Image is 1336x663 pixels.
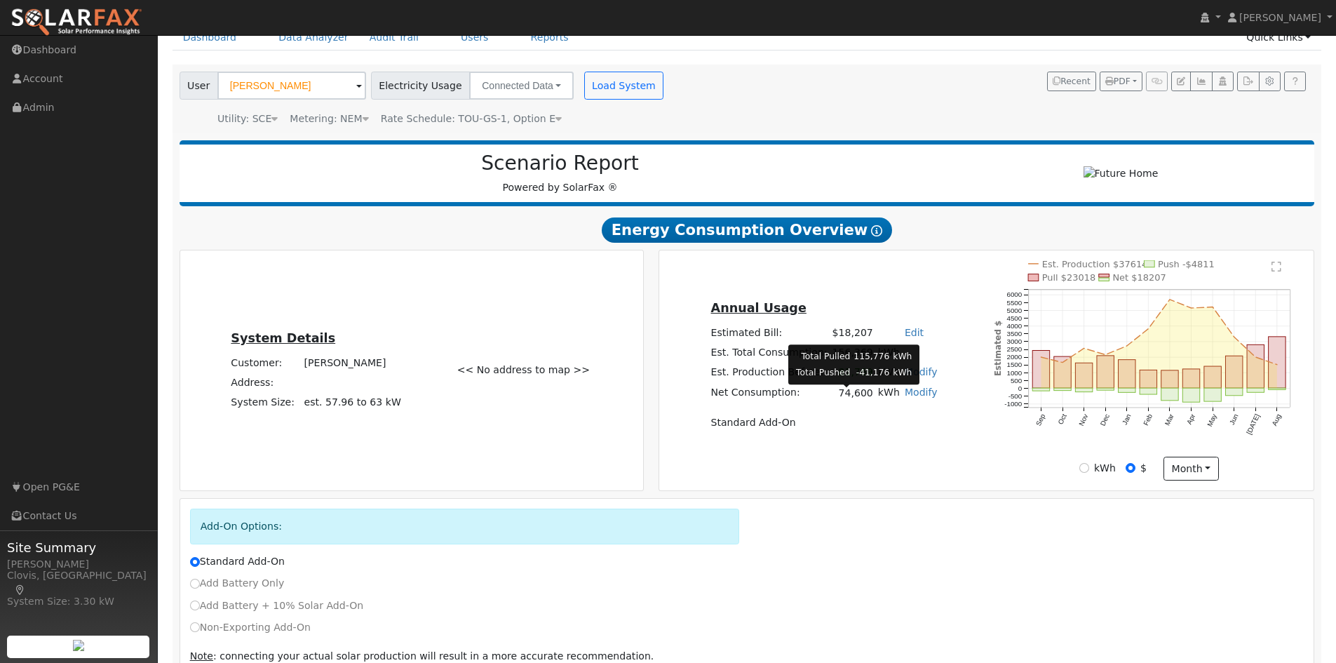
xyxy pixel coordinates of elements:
[190,557,200,567] input: Standard Add-On
[1269,337,1286,388] rect: onclick=""
[1226,356,1243,388] rect: onclick=""
[1007,322,1023,330] text: 4000
[1236,25,1321,51] a: Quick Links
[1204,388,1221,401] rect: onclick=""
[1007,290,1023,298] text: 6000
[190,622,200,632] input: Non-Exporting Add-On
[1097,356,1114,388] rect: onclick=""
[1140,461,1147,476] label: $
[1034,413,1047,427] text: Sep
[229,393,302,413] td: System Size:
[268,25,359,51] a: Data Analyzer
[1237,72,1259,91] button: Export Interval Data
[1097,388,1114,390] rect: onclick=""
[853,366,890,380] td: -41,176
[1100,72,1142,91] button: PDF
[1099,413,1111,427] text: Dec
[7,557,150,572] div: [PERSON_NAME]
[1190,72,1212,91] button: Multi-Series Graph
[11,8,142,37] img: SolarFax
[1212,306,1215,309] circle: onclick=""
[304,396,401,408] span: est. 57.96 to 63 kW
[302,353,403,373] td: [PERSON_NAME]
[830,323,875,343] td: $18,207
[1142,413,1154,427] text: Feb
[1147,328,1150,330] circle: onclick=""
[229,373,302,392] td: Address:
[7,594,150,609] div: System Size: 3.30 kW
[1007,330,1023,337] text: 3500
[905,366,938,377] a: Modify
[190,650,213,662] u: Note
[1269,388,1286,389] rect: onclick=""
[1171,72,1191,91] button: Edit User
[1163,457,1219,481] button: month
[1168,298,1171,301] circle: onclick=""
[795,349,851,363] td: Total Pulled
[371,72,470,100] span: Electricity Usage
[217,112,278,126] div: Utility: SCE
[1007,369,1023,377] text: 1000
[7,538,150,557] span: Site Summary
[450,260,640,481] div: << No address to map >>
[1228,413,1240,426] text: Jun
[1271,413,1283,427] text: Aug
[905,387,938,398] a: Modify
[905,327,924,338] a: Edit
[875,383,902,403] td: kWh
[1042,272,1096,283] text: Pull $23018
[1007,337,1023,345] text: 3000
[1105,354,1107,356] circle: onclick=""
[231,331,335,345] u: System Details
[1119,360,1135,388] rect: onclick=""
[190,598,364,613] label: Add Battery + 10% Solar Add-On
[711,301,807,315] u: Annual Usage
[1140,370,1156,388] rect: onclick=""
[1161,370,1178,388] rect: onclick=""
[1190,307,1193,309] circle: onclick=""
[1206,413,1219,428] text: May
[602,217,892,243] span: Energy Consumption Overview
[1011,377,1023,384] text: 500
[1140,388,1156,394] rect: onclick=""
[892,366,912,380] td: kWh
[1226,388,1243,396] rect: onclick=""
[708,323,830,343] td: Estimated Bill:
[1284,72,1306,91] a: Help Link
[180,72,218,100] span: User
[1032,388,1049,391] rect: onclick=""
[190,576,285,591] label: Add Battery Only
[1076,363,1093,388] rect: onclick=""
[1271,261,1281,272] text: 
[229,353,302,373] td: Customer:
[1212,72,1234,91] button: Login As
[1079,463,1089,473] input: kWh
[1007,353,1023,361] text: 2000
[1008,392,1023,400] text: -500
[1057,413,1069,426] text: Oct
[302,393,403,413] td: System Size
[1094,461,1116,476] label: kWh
[190,620,311,635] label: Non-Exporting Add-On
[1007,314,1023,322] text: 4500
[1247,388,1264,392] rect: onclick=""
[1007,307,1023,314] text: 5000
[708,383,830,403] td: Net Consumption:
[469,72,574,100] button: Connected Data
[1161,388,1178,401] rect: onclick=""
[450,25,499,51] a: Users
[1158,259,1215,269] text: Push -$4811
[290,112,368,126] div: Metering: NEM
[14,584,27,596] a: Map
[1126,344,1128,347] circle: onclick=""
[359,25,429,51] a: Audit Trail
[1047,72,1096,91] button: Recent
[190,579,200,589] input: Add Battery Only
[892,349,912,363] td: kWh
[708,343,830,363] td: Est. Total Consumption:
[190,509,740,544] div: Add-On Options:
[1259,72,1281,91] button: Settings
[1255,356,1257,359] circle: onclick=""
[1004,400,1023,408] text: -1000
[1246,413,1262,436] text: [DATE]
